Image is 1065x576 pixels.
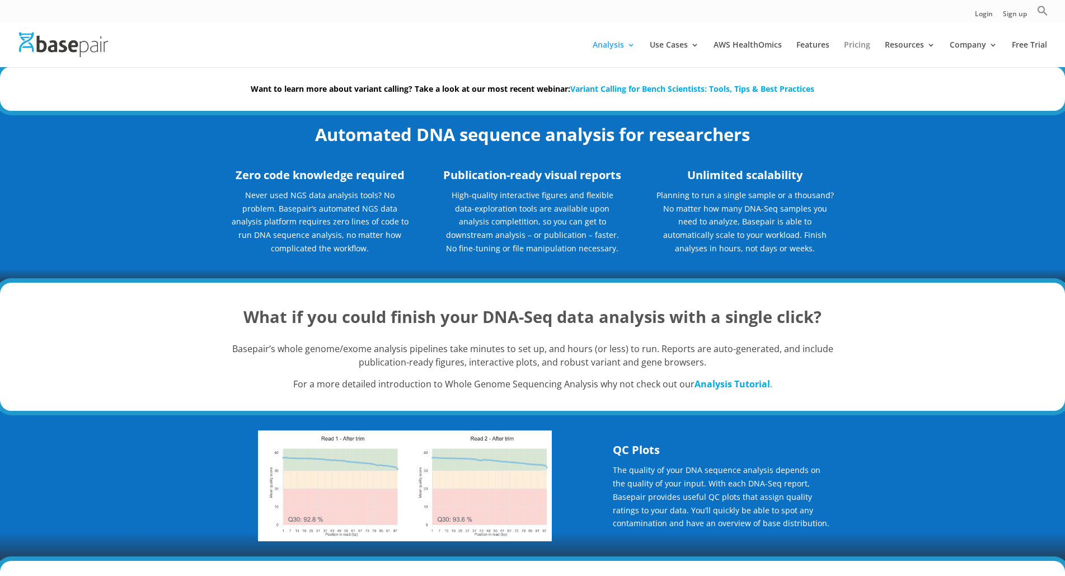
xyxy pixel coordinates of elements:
[695,378,770,390] strong: Analysis Tutorial
[950,41,997,67] a: Company
[443,167,622,189] h3: Publication-ready visual reports
[243,306,822,327] strong: What if you could finish your DNA-Seq data analysis with a single click?
[850,495,1052,563] iframe: Drift Widget Chat Controller
[796,41,829,67] a: Features
[1003,11,1027,22] a: Sign up
[695,378,772,390] a: Analysis Tutorial.
[231,167,410,189] h3: Zero code knowledge required
[593,41,635,67] a: Analysis
[19,32,108,57] img: Basepair
[443,189,622,255] p: High-quality interactive figures and flexible data-exploration tools are available upon analysis ...
[231,378,835,391] p: For a more detailed introduction to Whole Genome Sequencing Analysis why not check out our
[231,343,835,378] p: Basepair’s whole genome/exome analysis pipelines take minutes to set up, and hours (or less) to r...
[714,41,782,67] a: AWS HealthOmics
[231,189,410,263] p: Never used NGS data analysis tools? No problem. Basepair’s automated NGS data analysis platform r...
[1012,41,1047,67] a: Free Trial
[650,41,699,67] a: Use Cases
[613,442,660,457] strong: QC Plots
[315,123,750,146] strong: Automated DNA sequence analysis for researchers
[1037,5,1048,22] a: Search Icon Link
[655,167,834,189] h3: Unlimited scalability
[570,83,814,94] a: Variant Calling for Bench Scientists: Tools, Tips & Best Practices
[613,465,829,528] span: The quality of your DNA sequence analysis depends on the quality of your input. With each DNA-Seq...
[655,189,834,255] p: Planning to run a single sample or a thousand? No matter how many DNA-Seq samples you need to ana...
[1037,5,1048,16] svg: Search
[975,11,993,22] a: Login
[251,83,814,94] strong: Want to learn more about variant calling? Take a look at our most recent webinar:
[844,41,870,67] a: Pricing
[885,41,935,67] a: Resources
